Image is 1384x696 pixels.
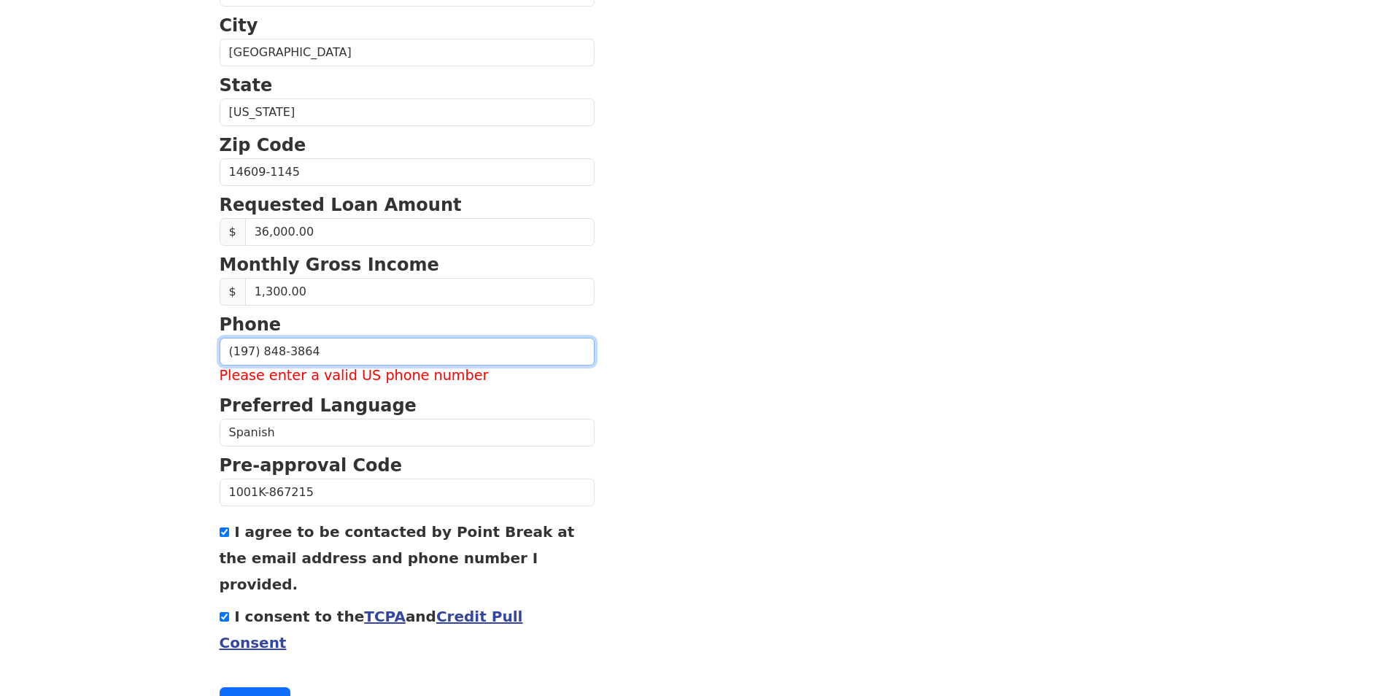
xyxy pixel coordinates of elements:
[220,523,575,593] label: I agree to be contacted by Point Break at the email address and phone number I provided.
[220,608,523,651] label: I consent to the and
[245,278,595,306] input: Monthly Gross Income
[220,278,246,306] span: $
[220,252,595,278] p: Monthly Gross Income
[220,455,403,476] strong: Pre-approval Code
[220,479,595,506] input: Pre-approval Code
[220,338,595,366] input: (___) ___-____
[220,158,595,186] input: Zip Code
[220,75,273,96] strong: State
[220,135,306,155] strong: Zip Code
[220,366,595,387] label: Please enter a valid US phone number
[220,15,258,36] strong: City
[220,218,246,246] span: $
[220,39,595,66] input: City
[364,608,406,625] a: TCPA
[220,395,417,416] strong: Preferred Language
[220,195,462,215] strong: Requested Loan Amount
[220,314,282,335] strong: Phone
[245,218,595,246] input: Requested Loan Amount
[220,608,523,651] a: Credit Pull Consent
